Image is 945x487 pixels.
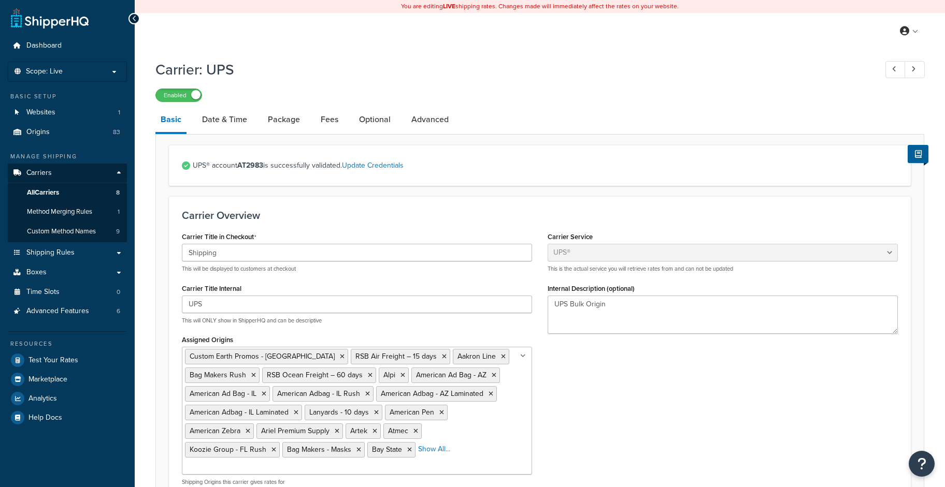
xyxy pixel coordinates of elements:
span: American Ad Bag - AZ [416,370,486,380]
a: Package [263,107,305,132]
span: American Pen [390,407,434,418]
span: Method Merging Rules [27,208,92,216]
a: Advanced Features6 [8,302,127,321]
li: Method Merging Rules [8,202,127,222]
span: American Ad Bag - IL [190,388,256,399]
div: Manage Shipping [8,152,127,161]
span: 8 [116,188,120,197]
span: Carriers [26,169,52,178]
span: Custom Earth Promos - [GEOGRAPHIC_DATA] [190,351,335,362]
span: All Carriers [27,188,59,197]
div: Basic Setup [8,92,127,101]
button: Show Help Docs [908,145,928,163]
a: Optional [354,107,396,132]
span: Alpi [383,370,395,380]
span: RSB Ocean Freight – 60 days [267,370,363,380]
a: Fees [316,107,343,132]
span: Shipping Rules [26,248,75,257]
a: Next Record [905,61,925,78]
span: Custom Method Names [27,227,96,236]
p: This is the actual service you will retrieve rates from and can not be updated [548,265,898,273]
span: American Zebra [190,425,240,436]
li: Websites [8,103,127,122]
h3: Carrier Overview [182,210,898,221]
a: AllCarriers8 [8,183,127,202]
span: 1 [118,108,120,117]
span: American Adbag - IL Laminated [190,407,289,418]
span: Bag Makers Rush [190,370,246,380]
span: UPS® account is successfully validated. [193,158,898,173]
a: Boxes [8,263,127,282]
span: Websites [26,108,55,117]
span: Artek [350,425,367,436]
a: Test Your Rates [8,351,127,370]
span: American Adbag - AZ Laminated [381,388,483,399]
a: Origins83 [8,123,127,142]
button: Open Resource Center [909,451,935,477]
label: Carrier Service [548,233,593,241]
p: Shipping Origins this carrier gives rates for [182,478,532,486]
a: Update Credentials [342,160,404,171]
span: Marketplace [28,375,67,384]
a: Analytics [8,389,127,408]
span: Boxes [26,268,47,277]
a: Shipping Rules [8,243,127,262]
span: RSB Air Freight – 15 days [355,351,437,362]
h1: Carrier: UPS [155,60,866,80]
a: Carriers [8,164,127,183]
span: Bay State [372,444,402,455]
b: LIVE [443,2,455,11]
span: Advanced Features [26,307,89,316]
span: American Adbag - IL Rush [277,388,360,399]
span: Help Docs [28,414,62,422]
textarea: UPS Bulk Origin [548,296,898,334]
li: Time Slots [8,283,127,302]
span: Atmec [388,425,408,436]
a: Marketplace [8,370,127,389]
span: Koozie Group - FL Rush [190,444,266,455]
a: Help Docs [8,408,127,427]
a: Time Slots0 [8,283,127,302]
a: Basic [155,107,187,134]
span: Lanyards - 10 days [309,407,369,418]
span: 6 [117,307,120,316]
label: Carrier Title Internal [182,285,241,292]
span: 0 [117,288,120,297]
a: Previous Record [885,61,906,78]
li: Advanced Features [8,302,127,321]
a: Dashboard [8,36,127,55]
span: Time Slots [26,288,60,297]
label: Enabled [156,89,202,101]
a: Custom Method Names9 [8,222,127,241]
span: 9 [116,227,120,236]
a: Method Merging Rules1 [8,202,127,222]
p: This will ONLY show in ShipperHQ and can be descriptive [182,317,532,324]
a: Date & Time [197,107,252,132]
span: Origins [26,128,50,137]
span: Bag Makers - Masks [287,444,351,455]
div: Resources [8,340,127,348]
li: Carriers [8,164,127,242]
label: Internal Description (optional) [548,285,635,292]
span: Aakron Line [457,351,496,362]
span: Analytics [28,394,57,403]
li: Custom Method Names [8,222,127,241]
label: Assigned Origins [182,336,233,344]
a: Websites1 [8,103,127,122]
span: Test Your Rates [28,356,78,365]
strong: AT2983 [237,160,263,171]
span: Dashboard [26,41,62,50]
span: 1 [118,208,120,216]
a: Show All... [418,444,450,454]
span: 83 [113,128,120,137]
li: Origins [8,123,127,142]
span: Scope: Live [26,67,63,76]
label: Carrier Title in Checkout [182,233,256,241]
